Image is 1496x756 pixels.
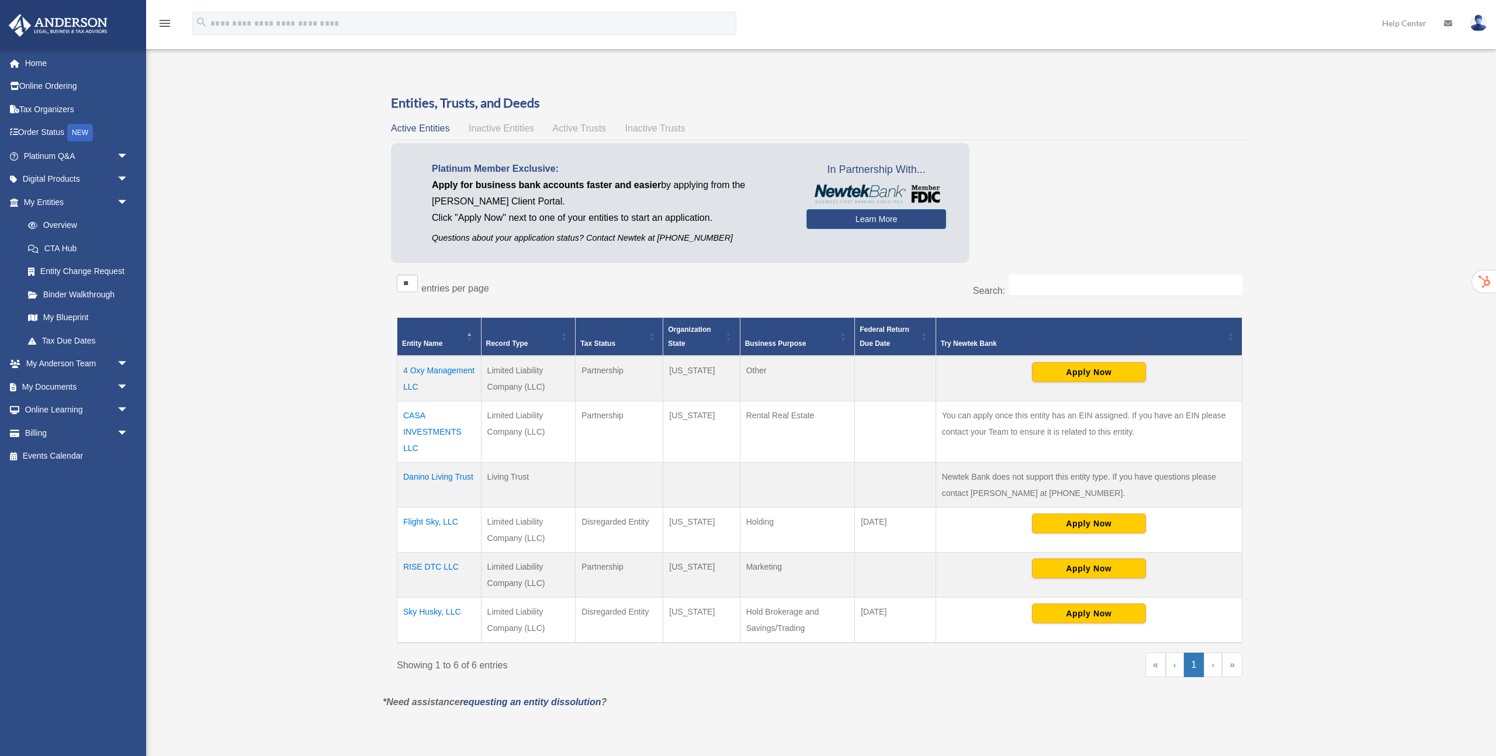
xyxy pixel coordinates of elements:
[117,144,140,168] span: arrow_drop_down
[740,508,855,553] td: Holding
[936,318,1242,356] th: Try Newtek Bank : Activate to sort
[855,318,936,356] th: Federal Return Due Date: Activate to sort
[117,421,140,445] span: arrow_drop_down
[16,329,140,352] a: Tax Due Dates
[663,598,740,643] td: [US_STATE]
[481,401,576,463] td: Limited Liability Company (LLC)
[8,121,146,145] a: Order StatusNEW
[8,51,146,75] a: Home
[941,337,1224,351] div: Try Newtek Bank
[740,318,855,356] th: Business Purpose: Activate to sort
[740,553,855,598] td: Marketing
[469,123,534,133] span: Inactive Entities
[576,401,663,463] td: Partnership
[391,94,1248,112] h3: Entities, Trusts, and Deeds
[158,20,172,30] a: menu
[576,598,663,643] td: Disregarded Entity
[855,598,936,643] td: [DATE]
[432,177,789,210] p: by applying from the [PERSON_NAME] Client Portal.
[5,14,111,37] img: Anderson Advisors Platinum Portal
[8,168,146,191] a: Digital Productsarrow_drop_down
[117,168,140,192] span: arrow_drop_down
[391,123,449,133] span: Active Entities
[397,356,482,401] td: 4 Oxy Management LLC
[8,144,146,168] a: Platinum Q&Aarrow_drop_down
[663,508,740,553] td: [US_STATE]
[432,161,789,177] p: Platinum Member Exclusive:
[668,325,711,348] span: Organization State
[553,123,607,133] span: Active Trusts
[1184,653,1204,677] a: 1
[432,231,789,245] p: Questions about your application status? Contact Newtek at [PHONE_NUMBER]
[1032,514,1146,533] button: Apply Now
[1032,362,1146,382] button: Apply Now
[158,16,172,30] i: menu
[855,508,936,553] td: [DATE]
[397,508,482,553] td: Flight Sky, LLC
[421,283,489,293] label: entries per page
[397,598,482,643] td: Sky Husky, LLC
[8,190,140,214] a: My Entitiesarrow_drop_down
[8,445,146,468] a: Events Calendar
[806,161,946,179] span: In Partnership With...
[663,401,740,463] td: [US_STATE]
[576,318,663,356] th: Tax Status: Activate to sort
[397,553,482,598] td: RISE DTC LLC
[8,421,146,445] a: Billingarrow_drop_down
[1222,653,1242,677] a: Last
[8,352,146,376] a: My Anderson Teamarrow_drop_down
[663,553,740,598] td: [US_STATE]
[16,306,140,330] a: My Blueprint
[8,375,146,398] a: My Documentsarrow_drop_down
[397,318,482,356] th: Entity Name: Activate to invert sorting
[740,401,855,463] td: Rental Real Estate
[481,463,576,508] td: Living Trust
[580,339,615,348] span: Tax Status
[1032,604,1146,623] button: Apply Now
[67,124,93,141] div: NEW
[481,598,576,643] td: Limited Liability Company (LLC)
[16,214,134,237] a: Overview
[973,286,1005,296] label: Search:
[397,463,482,508] td: Danino Living Trust
[1166,653,1184,677] a: Previous
[663,318,740,356] th: Organization State: Activate to sort
[860,325,909,348] span: Federal Return Due Date
[936,463,1242,508] td: Newtek Bank does not support this entity type. If you have questions please contact [PERSON_NAME]...
[1145,653,1166,677] a: First
[117,352,140,376] span: arrow_drop_down
[432,210,789,226] p: Click "Apply Now" next to one of your entities to start an application.
[812,185,940,203] img: NewtekBankLogoSM.png
[16,260,140,283] a: Entity Change Request
[8,398,146,422] a: Online Learningarrow_drop_down
[663,356,740,401] td: [US_STATE]
[481,356,576,401] td: Limited Liability Company (LLC)
[740,598,855,643] td: Hold Brokerage and Savings/Trading
[745,339,806,348] span: Business Purpose
[460,697,601,707] a: requesting an entity dissolution
[806,209,946,229] a: Learn More
[576,356,663,401] td: Partnership
[8,75,146,98] a: Online Ordering
[481,553,576,598] td: Limited Liability Company (LLC)
[625,123,685,133] span: Inactive Trusts
[397,653,811,674] div: Showing 1 to 6 of 6 entries
[117,190,140,214] span: arrow_drop_down
[576,553,663,598] td: Partnership
[740,356,855,401] td: Other
[936,401,1242,463] td: You can apply once this entity has an EIN assigned. If you have an EIN please contact your Team t...
[383,697,607,707] em: *Need assistance ?
[397,401,482,463] td: CASA INVESTMENTS LLC
[8,98,146,121] a: Tax Organizers
[432,180,661,190] span: Apply for business bank accounts faster and easier
[486,339,528,348] span: Record Type
[117,375,140,399] span: arrow_drop_down
[16,237,140,260] a: CTA Hub
[1204,653,1222,677] a: Next
[1470,15,1487,32] img: User Pic
[481,318,576,356] th: Record Type: Activate to sort
[481,508,576,553] td: Limited Liability Company (LLC)
[16,283,140,306] a: Binder Walkthrough
[1032,559,1146,578] button: Apply Now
